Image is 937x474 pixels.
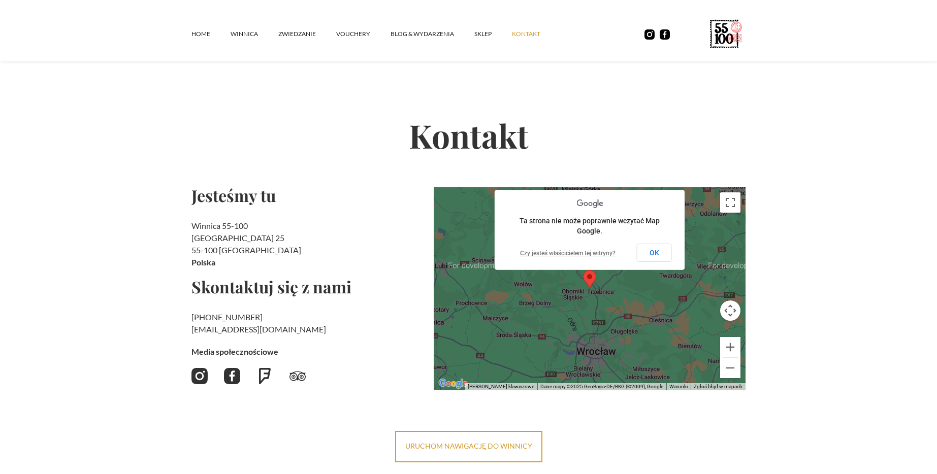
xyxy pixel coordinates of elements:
[191,257,215,267] strong: Polska
[512,19,561,49] a: kontakt
[436,377,470,390] a: Pokaż ten obszar w Mapach Google (otwiera się w nowym oknie)
[191,279,426,295] h2: Skontaktuj się z nami
[520,250,616,257] a: Czy jesteś właścicielem tej witryny?
[191,312,263,322] a: [PHONE_NUMBER]
[191,324,326,334] a: [EMAIL_ADDRESS][DOMAIN_NAME]
[720,300,740,321] button: Sterowanie kamerą na mapie
[191,347,278,356] strong: Media społecznościowe
[395,431,542,462] a: uruchom nawigację do winnicy
[191,83,746,187] h2: Kontakt
[583,270,596,289] div: Map pin
[474,19,512,49] a: SKLEP
[520,217,660,235] span: Ta strona nie może poprawnie wczytać Map Google.
[191,311,426,335] h2: ‍
[720,358,740,378] button: Pomniejsz
[720,192,740,213] button: Włącz widok pełnoekranowy
[336,19,391,49] a: vouchery
[191,19,231,49] a: Home
[720,337,740,357] button: Powiększ
[436,377,470,390] img: Google
[669,384,688,389] a: Warunki
[468,383,534,390] button: Skróty klawiszowe
[694,384,742,389] a: Zgłoś błąd w mapach
[540,384,663,389] span: Dane mapy ©2025 GeoBasis-DE/BKG (©2009), Google
[278,19,336,49] a: ZWIEDZANIE
[391,19,474,49] a: Blog & Wydarzenia
[191,220,426,268] h2: Winnica 55-100 [GEOGRAPHIC_DATA] 25 55-100 [GEOGRAPHIC_DATA]
[191,187,426,204] h2: Jesteśmy tu
[637,244,672,262] button: OK
[231,19,278,49] a: winnica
